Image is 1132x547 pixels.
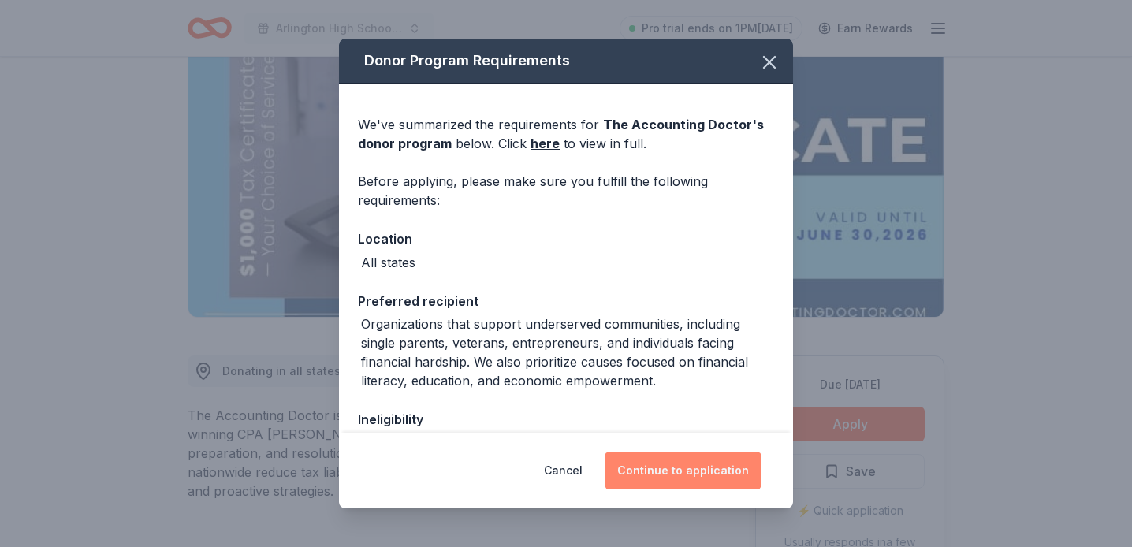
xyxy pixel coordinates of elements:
div: Location [358,229,774,249]
button: Cancel [544,452,583,489]
button: Continue to application [605,452,761,489]
div: We've summarized the requirements for below. Click to view in full. [358,115,774,153]
div: Before applying, please make sure you fulfill the following requirements: [358,172,774,210]
div: Organizations that support underserved communities, including single parents, veterans, entrepren... [361,314,774,390]
div: Ineligibility [358,409,774,430]
a: here [531,134,560,153]
div: All states [361,253,415,272]
div: Preferred recipient [358,291,774,311]
div: Donor Program Requirements [339,39,793,84]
